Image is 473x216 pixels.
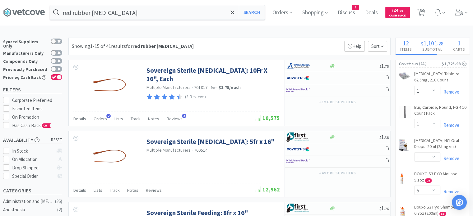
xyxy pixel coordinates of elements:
span: CB [42,124,49,127]
strong: $1.75 / each [219,85,241,90]
span: 12 [403,39,409,47]
span: Details [73,116,86,122]
span: $ [421,40,423,47]
a: Remove [440,189,459,195]
a: Remove [440,89,459,95]
a: Bur, Carbide, Round, FG 4 10 Count Pack [414,104,466,119]
div: On Promotion [12,113,63,121]
img: 634ec5c20bfb4c6ca18a867a5fb03186_32032.png [399,106,411,118]
span: . 00 [398,9,403,13]
a: Multiple Manufacturers [146,147,191,153]
span: Cash Back [389,14,406,18]
span: Track [110,187,120,193]
span: $ [379,135,381,140]
a: Sovereign Sterile [MEDICAL_DATA]: 5fr x 16" [146,137,275,146]
span: 10,575 [256,114,280,122]
div: Open Intercom Messenger [452,195,467,210]
a: Remove [440,122,459,128]
span: 1 [457,39,461,47]
span: · [208,85,210,90]
input: Search by item, sku, manufacturer, ingredient, size... [50,5,265,20]
span: ( 21 ) [418,61,442,67]
span: 12,962 [256,186,280,193]
span: from [211,85,218,90]
img: 77fca1acd8b6420a9015268ca798ef17_1.png [286,73,310,83]
span: · [192,147,193,153]
h4: Carts [448,46,470,52]
span: 700514 [194,147,208,153]
span: for [126,43,194,49]
span: 24 [392,7,403,13]
span: . 38 [384,135,389,140]
h5: Categories [3,187,62,194]
span: CB [425,179,431,182]
img: 099c5528528a4af689ff2dd837d78df9_451223.png [399,72,411,80]
span: Lists [94,187,102,193]
span: Details [73,187,86,193]
span: reset [51,137,63,143]
span: 701017 [194,85,208,90]
span: . 75 [384,64,389,69]
span: CB [440,212,446,216]
span: · [192,85,193,90]
h5: Filters [3,86,62,93]
a: Multiple Manufacturers [146,85,191,90]
img: 77fca1acd8b6420a9015268ca798ef17_1.png [286,145,310,154]
a: Sovereign Sterile [MEDICAL_DATA]: 10Fr X 16", Each [146,66,278,83]
span: $ [392,9,393,13]
a: $24.00Cash Back [385,4,410,21]
span: Sort [368,41,387,52]
span: 8 [352,5,359,10]
a: Deals [363,10,380,16]
div: Previously Purchased [3,66,48,71]
span: 2 [106,114,111,118]
div: Price w/ Cash Back [3,74,48,80]
img: 9c8380e24a35459ca23e4c643484177a_107571.png [89,137,129,178]
div: ( 26 ) [55,198,62,205]
div: Drop Shipped [12,164,53,172]
div: . [416,40,448,46]
span: 1,101 [423,39,437,47]
span: 1 [379,205,389,212]
a: 30 [415,11,428,16]
a: [MEDICAL_DATA] Tablets: 62.5mg, 210 Count [414,71,466,85]
span: Notes [148,116,159,122]
button: Search [239,5,265,20]
a: [MEDICAL_DATA] HCl Oral Drops: 20ml (25mg/ml) [414,138,466,152]
div: Synced Suppliers Only [3,39,48,48]
div: Favorited Items [12,105,63,113]
span: . 26 [384,206,389,211]
span: Notes [127,187,138,193]
div: Anesthesia [3,206,53,214]
h5: Availability [3,136,62,144]
span: 3 [182,114,186,118]
div: On Allocation [12,156,53,163]
h4: Items [396,46,416,52]
span: Covetrus [399,60,418,67]
img: 5ebfcc9534ab4186bca380d16323dc73_26062.png [89,66,129,107]
img: 1263bc74064b47028536218f682118f2_404048.png [399,172,405,185]
img: f6b2451649754179b5b4e0c70c3f7cb0_2.png [286,85,310,95]
span: Reviews [167,116,183,122]
div: Special Order [12,172,53,180]
span: 1 [379,62,389,69]
div: ( 2 ) [57,206,62,214]
p: Help [344,41,365,52]
span: Track [131,116,141,122]
div: Corporate Preferred [12,97,63,104]
strong: red rubber [MEDICAL_DATA] [132,43,194,49]
img: 67d67680309e4a0bb49a5ff0391dcc42_6.png [286,132,310,142]
button: +3more suppliers [316,98,359,106]
span: Has Cash Back [12,122,51,128]
div: $1,723.98 [442,60,466,67]
div: Showing 1-15 of 41 results [72,42,194,50]
div: Compounds Only [3,58,48,63]
img: 67d67680309e4a0bb49a5ff0391dcc42_6.png [286,204,310,213]
h4: Subtotal [416,46,448,52]
span: Reviews [146,187,162,193]
img: 7915dbd3f8974342a4dc3feb8efc1740_58.png [286,61,310,71]
div: In Stock [12,147,53,155]
img: 55b401c058ab450fbd6191090038ff95_28339.png [399,139,409,151]
img: f6b2451649754179b5b4e0c70c3f7cb0_2.png [286,157,310,166]
span: Lists [114,116,123,122]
